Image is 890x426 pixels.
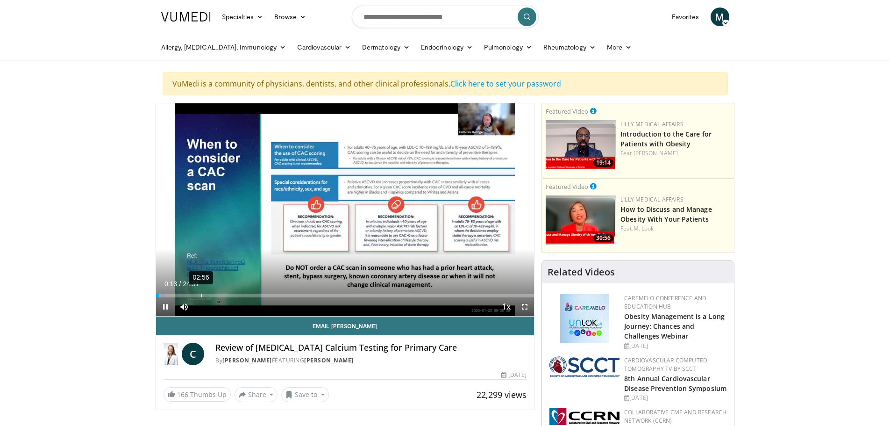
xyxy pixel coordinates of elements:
[292,38,356,57] a: Cardiovascular
[161,12,211,22] img: VuMedi Logo
[183,280,199,288] span: 24:31
[624,408,726,425] a: Collaborative CME and Research Network (CCRN)
[156,294,534,297] div: Progress Bar
[215,356,527,365] div: By FEATURING
[546,182,588,191] small: Featured Video
[304,356,354,364] a: [PERSON_NAME]
[624,312,725,340] a: Obesity Management is a Long Journey: Chances and Challenges Webinar
[497,297,515,316] button: Playback Rate
[711,7,729,26] a: M
[179,280,181,288] span: /
[546,120,616,169] a: 19:14
[182,343,204,365] a: C
[356,38,415,57] a: Dermatology
[624,356,707,373] a: Cardiovascular Computed Tomography TV by SCCT
[634,149,678,157] a: [PERSON_NAME]
[164,280,177,288] span: 0:13
[164,343,178,365] img: Dr. Catherine P. Benziger
[601,38,637,57] a: More
[624,374,726,393] a: 8th Annual Cardiovascular Disease Prevention Symposium
[546,120,616,169] img: acc2e291-ced4-4dd5-b17b-d06994da28f3.png.150x105_q85_crop-smart_upscale.png
[515,297,534,316] button: Fullscreen
[235,387,278,402] button: Share
[593,234,613,242] span: 30:56
[477,389,527,400] span: 22,299 views
[620,130,712,148] a: Introduction to the Care for Patients with Obesity
[538,38,601,57] a: Rheumatology
[281,387,329,402] button: Save to
[624,394,726,402] div: [DATE]
[269,7,312,26] a: Browse
[549,408,619,425] img: a04ee3ba-8487-4636-b0fb-5e8d268f3737.png.150x105_q85_autocrop_double_scale_upscale_version-0.2.png
[501,371,527,379] div: [DATE]
[546,195,616,245] img: c98a6a29-1ea0-4bd5-8cf5-4d1e188984a7.png.150x105_q85_crop-smart_upscale.png
[415,38,478,57] a: Endocrinology
[546,195,616,245] a: 30:56
[634,224,654,232] a: M. Look
[549,356,619,377] img: 51a70120-4f25-49cc-93a4-67582377e75f.png.150x105_q85_autocrop_double_scale_upscale_version-0.2.png
[624,294,706,310] a: CaReMeLO Conference and Education Hub
[215,343,527,353] h4: Review of [MEDICAL_DATA] Calcium Testing for Primary Care
[620,120,684,128] a: Lilly Medical Affairs
[666,7,705,26] a: Favorites
[620,195,684,203] a: Lilly Medical Affairs
[177,390,188,399] span: 166
[548,267,615,278] h4: Related Videos
[216,7,269,26] a: Specialties
[156,38,292,57] a: Allergy, [MEDICAL_DATA], Immunology
[450,79,561,89] a: Click here to set your password
[352,6,539,28] input: Search topics, interventions
[163,72,728,95] div: VuMedi is a community of physicians, dentists, and other clinical professionals.
[478,38,538,57] a: Pulmonology
[620,205,712,224] a: How to Discuss and Manage Obesity With Your Patients
[593,159,613,167] span: 19:14
[156,297,175,316] button: Pause
[624,342,726,350] div: [DATE]
[620,224,730,233] div: Feat.
[156,317,534,335] a: Email [PERSON_NAME]
[620,149,730,158] div: Feat.
[156,103,534,317] video-js: Video Player
[560,294,609,343] img: 45df64a9-a6de-482c-8a90-ada250f7980c.png.150x105_q85_autocrop_double_scale_upscale_version-0.2.jpg
[546,107,588,116] small: Featured Video
[222,356,272,364] a: [PERSON_NAME]
[175,297,193,316] button: Mute
[164,387,231,402] a: 166 Thumbs Up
